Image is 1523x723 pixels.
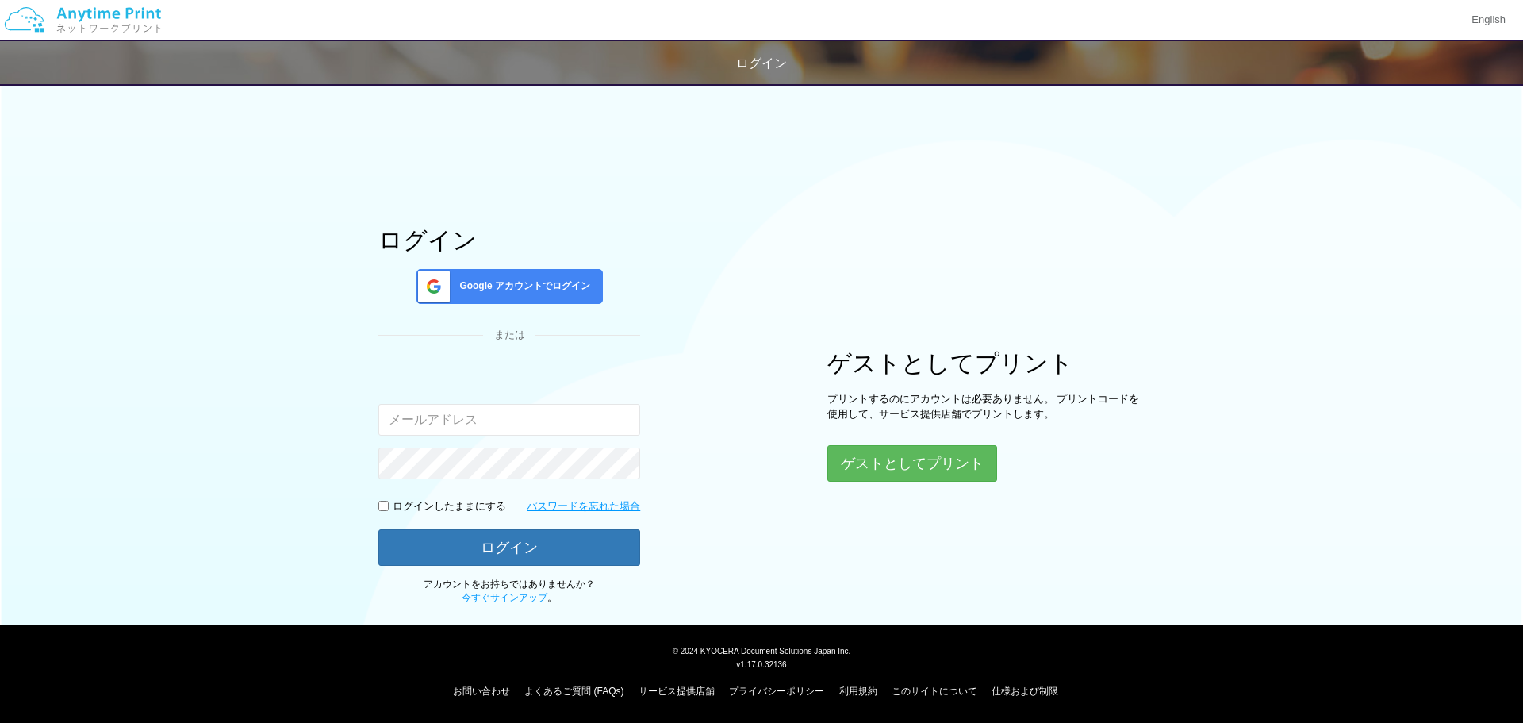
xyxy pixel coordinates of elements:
a: よくあるご質問 (FAQs) [524,686,623,697]
button: ログイン [378,529,640,566]
span: ログイン [736,56,787,70]
span: v1.17.0.32136 [736,660,786,669]
a: このサイトについて [892,686,977,697]
p: プリントするのにアカウントは必要ありません。 プリントコードを使用して、サービス提供店舗でプリントします。 [827,392,1145,421]
a: 仕様および制限 [992,686,1058,697]
a: 今すぐサインアップ [462,592,547,603]
h1: ゲストとしてプリント [827,350,1145,376]
span: Google アカウントでログイン [453,279,590,293]
span: © 2024 KYOCERA Document Solutions Japan Inc. [673,645,851,656]
p: ログインしたままにする [393,499,506,514]
input: メールアドレス [378,404,640,436]
a: パスワードを忘れた場合 [527,499,640,514]
a: お問い合わせ [453,686,510,697]
span: 。 [462,592,557,603]
a: プライバシーポリシー [729,686,824,697]
h1: ログイン [378,227,640,253]
div: または [378,328,640,343]
p: アカウントをお持ちではありませんか？ [378,578,640,605]
button: ゲストとしてプリント [827,445,997,482]
a: サービス提供店舗 [639,686,715,697]
a: 利用規約 [839,686,877,697]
